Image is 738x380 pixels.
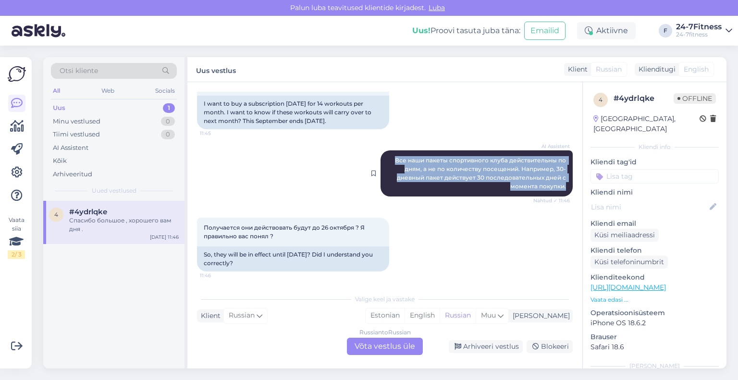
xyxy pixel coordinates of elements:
span: Offline [674,93,716,104]
div: Arhiveeri vestlus [449,340,523,353]
div: Klient [564,64,588,74]
div: Blokeeri [527,340,573,353]
div: So, they will be in effect until [DATE]? Did I understand you correctly? [197,246,389,271]
span: #4ydrlqke [69,208,107,216]
div: All [51,85,62,97]
div: Minu vestlused [53,117,100,126]
p: Operatsioonisüsteem [590,308,719,318]
p: iPhone OS 18.6.2 [590,318,719,328]
div: [PERSON_NAME] [590,362,719,370]
span: Uued vestlused [92,186,136,195]
div: Estonian [366,308,405,323]
p: Vaata edasi ... [590,295,719,304]
label: Uus vestlus [196,63,236,76]
p: Brauser [590,332,719,342]
span: Russian [596,64,622,74]
div: 1 [163,103,175,113]
div: Küsi telefoninumbrit [590,256,668,269]
div: Tiimi vestlused [53,130,100,139]
div: Klient [197,311,221,321]
div: Socials [153,85,177,97]
p: Kliendi nimi [590,187,719,197]
div: 24-7Fitness [676,23,722,31]
input: Lisa tag [590,169,719,184]
span: Nähtud ✓ 11:46 [533,197,570,204]
div: [PERSON_NAME] [509,311,570,321]
div: Arhiveeritud [53,170,92,179]
div: AI Assistent [53,143,88,153]
div: [DATE] 11:46 [150,233,179,241]
p: Kliendi tag'id [590,157,719,167]
div: Russian [440,308,476,323]
div: Aktiivne [577,22,636,39]
span: Luba [426,3,448,12]
div: I want to buy a subscription [DATE] for 14 workouts per month. I want to know if these workouts w... [197,96,389,129]
p: Klienditeekond [590,272,719,282]
div: Спасибо большое , хорошего вам дня . [69,216,179,233]
p: Kliendi email [590,219,719,229]
span: Все наши пакеты спортивного клуба действительны по дням, а не по количеству посещений. Например, ... [395,157,567,190]
span: English [684,64,709,74]
a: [URL][DOMAIN_NAME] [590,283,666,292]
div: Proovi tasuta juba täna: [412,25,520,37]
div: Klienditugi [635,64,676,74]
div: 0 [161,117,175,126]
span: 11:45 [200,130,236,137]
span: Получается они действовать будут до 26 октября ? Я правильно вас понял ? [204,224,366,240]
div: 0 [161,130,175,139]
div: Kliendi info [590,143,719,151]
div: Russian to Russian [359,328,411,337]
div: English [405,308,440,323]
img: Askly Logo [8,65,26,83]
div: Võta vestlus üle [347,338,423,355]
button: Emailid [524,22,566,40]
span: 4 [54,211,58,218]
div: Kõik [53,156,67,166]
div: Vaata siia [8,216,25,259]
span: Russian [229,310,255,321]
span: Otsi kliente [60,66,98,76]
span: AI Assistent [534,143,570,150]
div: # 4ydrlqke [614,93,674,104]
div: Web [99,85,116,97]
div: 2 / 3 [8,250,25,259]
div: Uus [53,103,65,113]
span: 4 [599,96,603,103]
div: 24-7fitness [676,31,722,38]
p: Kliendi telefon [590,245,719,256]
p: Safari 18.6 [590,342,719,352]
span: 11:46 [200,272,236,279]
div: Valige keel ja vastake [197,295,573,304]
span: Muu [481,311,496,319]
a: 24-7Fitness24-7fitness [676,23,732,38]
input: Lisa nimi [591,202,708,212]
div: [GEOGRAPHIC_DATA], [GEOGRAPHIC_DATA] [593,114,700,134]
div: Küsi meiliaadressi [590,229,659,242]
b: Uus! [412,26,430,35]
div: F [659,24,672,37]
